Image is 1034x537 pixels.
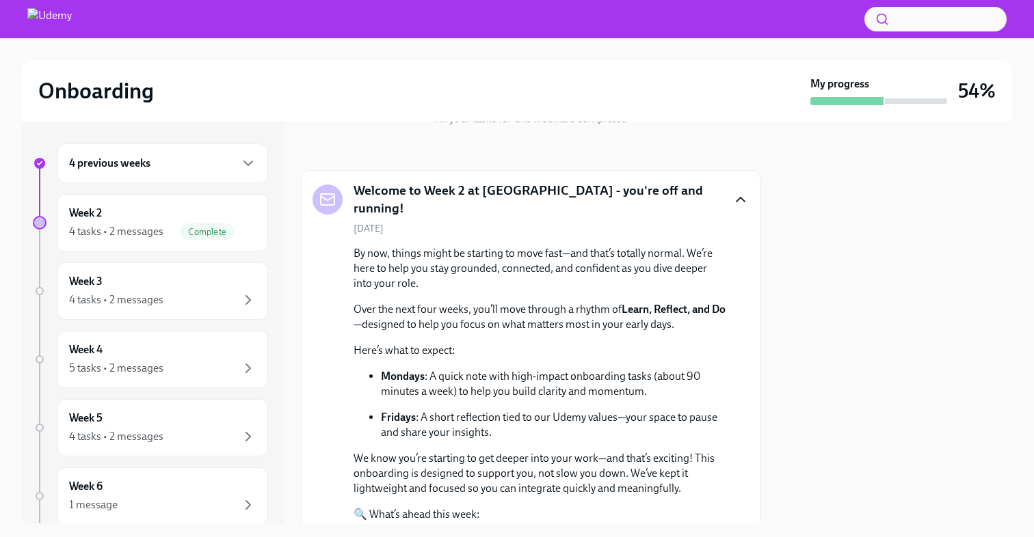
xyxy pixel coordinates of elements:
div: 4 tasks • 2 messages [69,429,163,444]
div: 4 tasks • 2 messages [69,292,163,307]
p: Over the next four weeks, you’ll move through a rhythm of —designed to help you focus on what mat... [354,302,727,332]
h6: 4 previous weeks [69,156,150,171]
strong: Learn, Reflect, and Do [622,303,726,316]
span: Complete [180,227,235,237]
strong: My progress [810,77,869,92]
h6: Week 3 [69,274,103,289]
p: : A quick note with high-impact onboarding tasks (about 90 minutes a week) to help you build clar... [381,369,727,399]
h6: Week 2 [69,206,102,221]
strong: Mondays [381,370,425,383]
h6: Week 5 [69,411,103,426]
h6: Week 4 [69,342,103,357]
p: We know you’re starting to get deeper into your work—and that’s exciting! This onboarding is desi... [354,451,727,496]
h3: 54% [958,79,996,103]
p: Here’s what to expect: [354,343,727,358]
h6: Week 6 [69,479,103,494]
a: Week 54 tasks • 2 messages [33,399,268,456]
a: Week 24 tasks • 2 messagesComplete [33,194,268,251]
div: 4 tasks • 2 messages [69,224,163,239]
a: Week 34 tasks • 2 messages [33,262,268,320]
h5: Welcome to Week 2 at [GEOGRAPHIC_DATA] - you're off and running! [354,182,721,217]
span: [DATE] [354,222,384,235]
p: : A short reflection tied to our Udemy values—your space to pause and share your insights. [381,410,727,440]
a: Week 61 message [33,467,268,525]
div: 4 previous weeks [57,143,268,183]
a: Week 45 tasks • 2 messages [33,331,268,388]
p: 🔍 What’s ahead this week: [354,507,727,522]
strong: Fridays [381,411,416,424]
div: 1 message [69,497,118,512]
p: By now, things might be starting to move fast—and that’s totally normal. We’re here to help you s... [354,246,727,291]
div: 5 tasks • 2 messages [69,361,163,376]
img: Udemy [27,8,72,30]
h2: Onboarding [38,77,154,105]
